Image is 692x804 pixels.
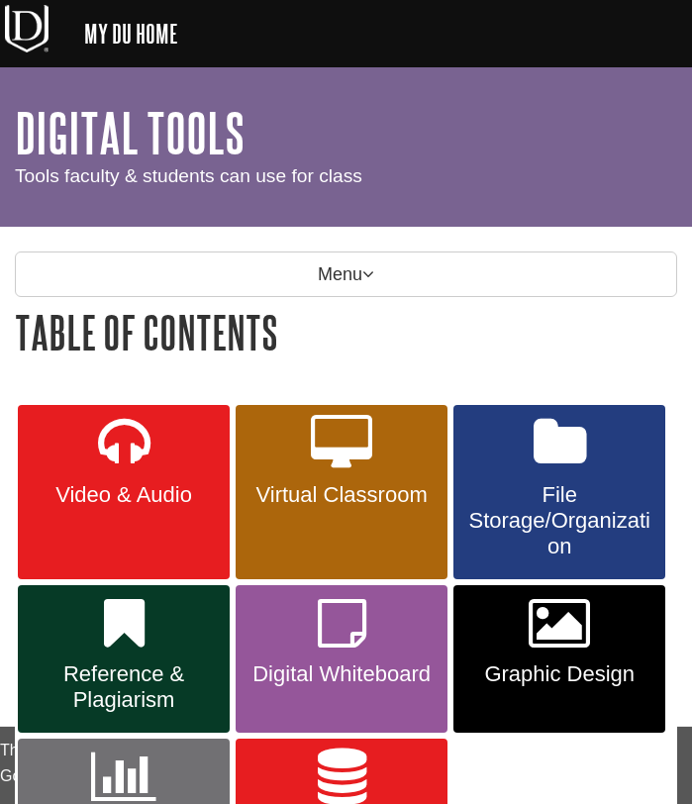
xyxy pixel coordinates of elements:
span: Reference & Plagiarism [33,661,215,713]
a: File Storage/Organization [453,405,665,579]
a: Graphic Design [453,585,665,734]
img: Davenport University Logo [5,5,49,52]
a: Virtual Classroom [236,405,447,579]
p: Menu [15,251,677,297]
h1: Table of Contents [15,307,677,357]
a: Reference & Plagiarism [18,585,230,734]
a: Digital Tools [15,102,245,163]
span: Virtual Classroom [250,482,433,508]
span: Digital Whiteboard [250,661,433,687]
a: Video & Audio [18,405,230,579]
a: Digital Whiteboard [236,585,447,734]
span: Tools faculty & students can use for class [15,165,362,186]
span: Video & Audio [33,482,215,508]
span: Graphic Design [468,661,650,687]
span: File Storage/Organization [468,482,650,559]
